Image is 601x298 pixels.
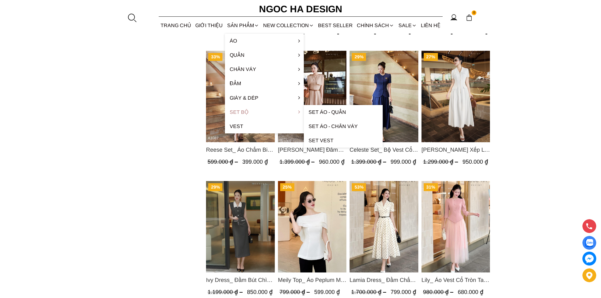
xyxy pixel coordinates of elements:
a: Set Vest [304,133,383,148]
a: Ngoc Ha Design [253,2,348,17]
a: Product image - Helen Dress_ Đầm Xòe Choàng Vai Màu Bee Kaki D1007 [278,51,346,142]
a: Link to Ella Dress_Đầm Xếp Ly Xòe Khóa Đồng Màu Trắng D1006 [421,145,490,154]
span: 0 [472,10,477,15]
span: [PERSON_NAME] Xếp Ly Xòe Khóa Đồng Màu Trắng D1006 [421,145,490,154]
img: Helen Dress_ Đầm Xòe Choàng Vai Màu Bee Kaki D1007 [278,51,346,142]
span: Reese Set_ Áo Chấm Bi Vai Chờm Mix Chân Váy Xếp Ly Hông Màu Nâu Tây A1087+CV142 [206,145,275,154]
span: Celeste Set_ Bộ Vest Cổ Tròn Chân Váy Nhún Xòe Màu Xanh Bò BJ142 [350,145,418,154]
img: Reese Set_ Áo Chấm Bi Vai Chờm Mix Chân Váy Xếp Ly Hông Màu Nâu Tây A1087+CV142 [206,51,275,142]
a: Set Áo - Quần [304,105,383,119]
span: 960.000 ₫ [319,159,344,165]
a: Link to Lily_ Áo Vest Cổ Tròn Tay Lừng Mix Chân Váy Lưới Màu Hồng A1082+CV140 [421,276,490,284]
a: Product image - Reese Set_ Áo Chấm Bi Vai Chờm Mix Chân Váy Xếp Ly Hông Màu Nâu Tây A1087+CV142 [206,51,275,142]
a: SALE [396,17,419,34]
a: Giày & Dép [225,91,304,105]
div: SẢN PHẨM [225,17,261,34]
a: Product image - Meily Top_ Áo Peplum Mix Choàng Vai Vải Tơ Màu Trắng A1086 [278,181,346,272]
span: 599.000 ₫ [208,159,239,165]
span: 1.299.000 ₫ [423,159,459,165]
a: Product image - Lily_ Áo Vest Cổ Tròn Tay Lừng Mix Chân Váy Lưới Màu Hồng A1082+CV140 [421,181,490,272]
span: 1.700.000 ₫ [351,289,388,295]
img: Meily Top_ Áo Peplum Mix Choàng Vai Vải Tơ Màu Trắng A1086 [278,181,346,272]
a: Đầm [225,76,304,91]
span: 950.000 ₫ [462,159,488,165]
span: 980.000 ₫ [423,289,455,295]
span: 1.399.000 ₫ [351,159,388,165]
img: Display image [585,239,593,247]
a: Vest [225,119,304,133]
a: Link to Lamia Dress_ Đầm Chấm Bi Cổ Vest Màu Kem D1003 [350,276,418,284]
a: messenger [582,252,596,266]
a: Product image - Celeste Set_ Bộ Vest Cổ Tròn Chân Váy Nhún Xòe Màu Xanh Bò BJ142 [350,51,418,142]
a: TRANG CHỦ [159,17,193,34]
a: NEW COLLECTION [261,17,316,34]
a: Link to Celeste Set_ Bộ Vest Cổ Tròn Chân Váy Nhún Xòe Màu Xanh Bò BJ142 [350,145,418,154]
img: Ella Dress_Đầm Xếp Ly Xòe Khóa Đồng Màu Trắng D1006 [421,51,490,142]
a: Link to Helen Dress_ Đầm Xòe Choàng Vai Màu Bee Kaki D1007 [278,145,346,154]
img: Lily_ Áo Vest Cổ Tròn Tay Lừng Mix Chân Váy Lưới Màu Hồng A1082+CV140 [421,181,490,272]
span: Lily_ Áo Vest Cổ Tròn Tay Lừng Mix Chân Váy Lưới Màu Hồng A1082+CV140 [421,276,490,284]
span: 680.000 ₫ [457,289,483,295]
span: 1.199.000 ₫ [208,289,244,295]
span: 1.399.000 ₫ [279,159,316,165]
a: Link to Meily Top_ Áo Peplum Mix Choàng Vai Vải Tơ Màu Trắng A1086 [278,276,346,284]
a: Set Áo - Chân váy [304,119,383,133]
span: 799.000 ₫ [279,289,311,295]
a: BEST SELLER [316,17,355,34]
span: 850.000 ₫ [247,289,273,295]
a: Link to Reese Set_ Áo Chấm Bi Vai Chờm Mix Chân Váy Xếp Ly Hông Màu Nâu Tây A1087+CV142 [206,145,275,154]
a: GIỚI THIỆU [193,17,225,34]
a: Link to Ivy Dress_ Đầm Bút Chì Vai Chờm Màu Ghi Mix Cổ Trắng D1005 [206,276,275,284]
a: Product image - Ivy Dress_ Đầm Bút Chì Vai Chờm Màu Ghi Mix Cổ Trắng D1005 [206,181,275,272]
a: Display image [582,236,596,250]
img: Lamia Dress_ Đầm Chấm Bi Cổ Vest Màu Kem D1003 [350,181,418,272]
a: LIÊN HỆ [419,17,442,34]
a: Quần [225,48,304,62]
div: Chính sách [355,17,396,34]
a: Set Bộ [225,105,304,119]
span: [PERSON_NAME] Đầm Xòe Choàng Vai Màu Bee Kaki D1007 [278,145,346,154]
a: Chân váy [225,62,304,76]
span: Lamia Dress_ Đầm Chấm Bi Cổ Vest Màu Kem D1003 [350,276,418,284]
img: img-CART-ICON-ksit0nf1 [466,14,473,21]
span: Ivy Dress_ Đầm Bút Chì Vai Chờm Màu Ghi Mix Cổ Trắng D1005 [206,276,275,284]
a: Product image - Lamia Dress_ Đầm Chấm Bi Cổ Vest Màu Kem D1003 [350,181,418,272]
a: Áo [225,34,304,48]
span: Meily Top_ Áo Peplum Mix Choàng Vai Vải Tơ Màu Trắng A1086 [278,276,346,284]
span: 999.000 ₫ [391,159,416,165]
span: 399.000 ₫ [242,159,268,165]
a: Product image - Ella Dress_Đầm Xếp Ly Xòe Khóa Đồng Màu Trắng D1006 [421,51,490,142]
img: Ivy Dress_ Đầm Bút Chì Vai Chờm Màu Ghi Mix Cổ Trắng D1005 [206,181,275,272]
span: 799.000 ₫ [391,289,416,295]
span: 599.000 ₫ [314,289,339,295]
img: Celeste Set_ Bộ Vest Cổ Tròn Chân Váy Nhún Xòe Màu Xanh Bò BJ142 [350,51,418,142]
